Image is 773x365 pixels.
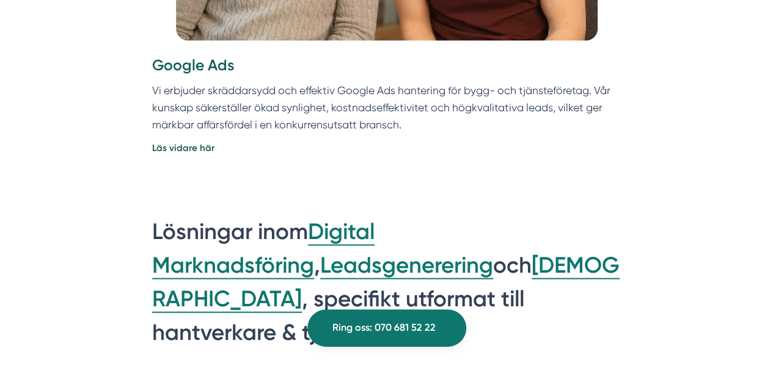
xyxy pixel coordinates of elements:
p: Vi erbjuder skräddarsydd och effektiv Google Ads hantering för bygg- och tjänsteföretag. Vår kuns... [152,82,621,134]
a: Ring oss: 070 681 52 22 [307,309,466,347]
h3: Google Ads [152,55,621,82]
a: [DEMOGRAPHIC_DATA] [152,252,620,313]
a: Leadsgenerering [320,252,493,279]
h2: Lösningar inom , och , specifikt utformat till hantverkare & tjänsteföretag. [152,215,621,356]
span: Ring oss: 070 681 52 22 [332,320,436,336]
span: Läs vidare här [152,141,621,155]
